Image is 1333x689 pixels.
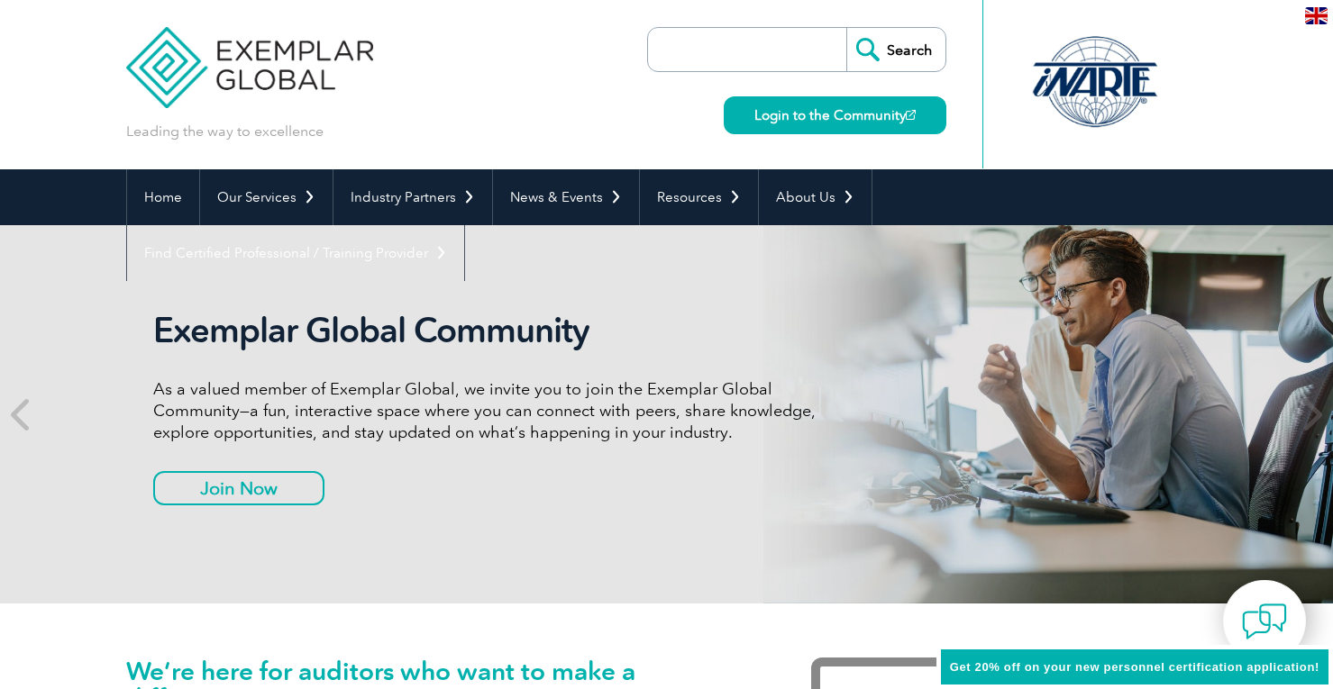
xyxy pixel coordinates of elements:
p: As a valued member of Exemplar Global, we invite you to join the Exemplar Global Community—a fun,... [153,378,829,443]
input: Search [846,28,945,71]
p: Leading the way to excellence [126,122,324,141]
a: Join Now [153,471,324,505]
img: en [1305,7,1328,24]
h2: Exemplar Global Community [153,310,829,351]
a: Our Services [200,169,333,225]
a: Login to the Community [724,96,946,134]
a: Find Certified Professional / Training Provider [127,225,464,281]
a: Resources [640,169,758,225]
span: Get 20% off on your new personnel certification application! [950,660,1319,674]
a: News & Events [493,169,639,225]
a: About Us [759,169,872,225]
a: Industry Partners [333,169,492,225]
img: open_square.png [906,110,916,120]
a: Home [127,169,199,225]
img: contact-chat.png [1242,599,1287,644]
